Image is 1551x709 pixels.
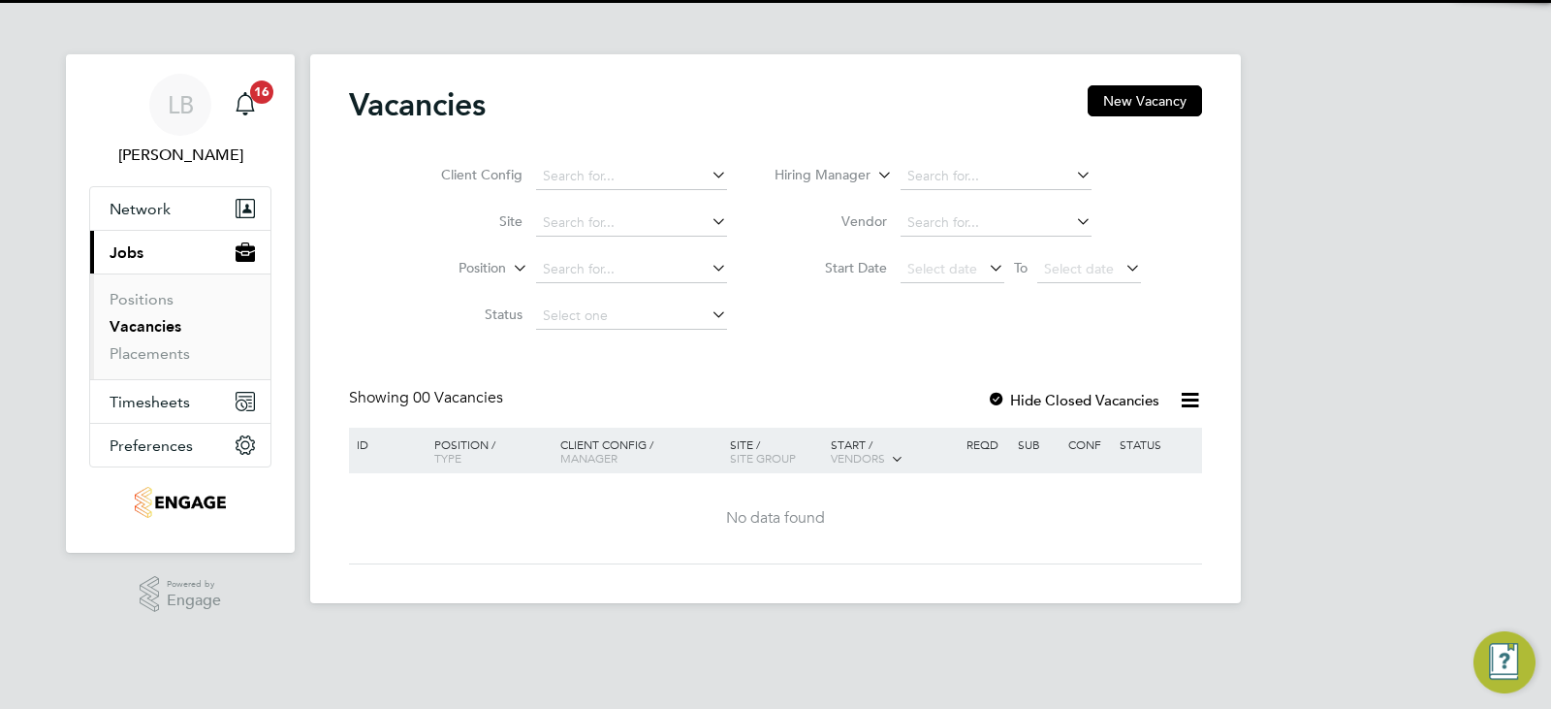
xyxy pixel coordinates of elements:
div: ID [352,428,420,461]
nav: Main navigation [66,54,295,553]
label: Hiring Manager [759,166,870,185]
label: Hide Closed Vacancies [987,391,1159,409]
span: Vendors [831,450,885,466]
div: Reqd [962,428,1012,461]
label: Client Config [411,166,522,183]
label: Position [395,259,506,278]
span: Jobs [110,243,143,262]
input: Search for... [901,163,1092,190]
div: Jobs [90,274,270,379]
a: Powered byEngage [140,576,222,613]
span: Preferences [110,436,193,455]
div: No data found [352,508,1199,529]
div: Status [1115,428,1199,461]
span: Timesheets [110,393,190,411]
a: LB[PERSON_NAME] [89,74,271,167]
span: Engage [167,593,221,609]
a: Placements [110,344,190,363]
input: Search for... [901,209,1092,237]
label: Status [411,306,522,323]
a: 16 [226,74,265,136]
button: Network [90,187,270,230]
span: 16 [250,81,273,104]
input: Search for... [536,163,727,190]
h2: Vacancies [349,85,486,124]
div: Position / [420,428,555,474]
div: Sub [1013,428,1063,461]
span: Select date [1044,260,1114,277]
span: LB [168,92,194,117]
span: Louise Bowey [89,144,271,167]
button: Preferences [90,424,270,467]
span: Network [110,200,171,218]
div: Showing [349,388,507,408]
button: Timesheets [90,380,270,423]
span: 00 Vacancies [413,388,503,407]
label: Start Date [775,259,887,276]
button: Engage Resource Center [1473,631,1535,693]
button: Jobs [90,231,270,274]
a: Positions [110,290,174,308]
div: Client Config / [555,428,725,474]
span: Site Group [730,450,796,466]
div: Conf [1063,428,1114,461]
div: Start / [826,428,962,476]
label: Vendor [775,212,887,230]
a: Vacancies [110,317,181,336]
span: Powered by [167,576,221,593]
span: Select date [907,260,977,277]
input: Search for... [536,209,727,237]
a: Go to home page [89,487,271,518]
label: Site [411,212,522,230]
span: Manager [560,450,617,466]
div: Site / [725,428,827,474]
img: g4s7-logo-retina.png [135,487,225,518]
input: Select one [536,303,727,330]
span: To [1008,255,1033,280]
input: Search for... [536,256,727,283]
span: Type [434,450,461,466]
button: New Vacancy [1088,85,1202,116]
